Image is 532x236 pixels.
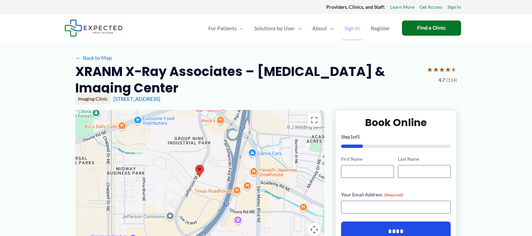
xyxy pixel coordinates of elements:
[357,134,360,140] span: 5
[341,116,451,129] h2: Book Online
[237,16,243,40] span: Menu Toggle
[445,63,451,76] span: ★
[344,16,360,40] span: Sign In
[365,16,395,40] a: Register
[427,63,433,76] span: ★
[446,76,457,84] span: (114)
[249,16,307,40] a: Solutions by UserMenu Toggle
[398,156,451,162] label: Last Name
[75,53,112,63] a: ←Back to Map
[308,113,321,127] button: Toggle fullscreen view
[75,63,421,96] h2: XRANM X-Ray Associates – [MEDICAL_DATA] & Imaging Center
[75,54,82,61] span: ←
[75,93,111,105] div: Imaging Clinic
[254,16,295,40] span: Solutions by User
[208,16,237,40] span: For Patients
[433,63,439,76] span: ★
[307,16,339,40] a: AboutMenu Toggle
[451,63,457,76] span: ★
[326,4,385,10] strong: Providers, Clinics, and Staff:
[295,16,301,40] span: Menu Toggle
[341,156,394,162] label: First Name
[341,191,451,198] label: Your Email Address
[312,16,327,40] span: About
[203,16,249,40] a: For PatientsMenu Toggle
[384,192,403,197] span: (Required)
[203,16,395,40] nav: Primary Site Navigation
[439,63,445,76] span: ★
[341,134,451,139] p: Step of
[339,16,365,40] a: Sign In
[113,95,160,102] a: [STREET_ADDRESS]
[65,19,123,37] img: Expected Healthcare Logo - side, dark font, small
[439,76,445,84] span: 4.7
[350,134,353,140] span: 1
[390,3,414,11] a: Learn More
[447,3,461,11] a: Sign In
[371,16,390,40] span: Register
[419,3,442,11] a: Get Access
[402,21,461,36] a: Find a Clinic
[327,16,334,40] span: Menu Toggle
